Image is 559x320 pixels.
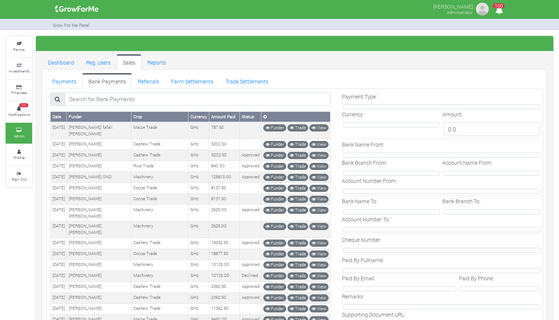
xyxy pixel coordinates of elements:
td: GH¢ [188,139,209,150]
a: Investments [6,58,32,79]
td: 840.00 [209,161,240,172]
a: Funder [263,283,286,291]
td: Cashew Trade [131,292,188,303]
a: Trade [287,294,308,301]
td: GH¢ [188,249,209,260]
label: Account Number From: [342,177,397,185]
label: Payment Type: [342,93,377,100]
td: Cashew Trade [131,238,188,249]
td: 14332.50 [209,238,240,249]
a: Trade [287,283,308,291]
a: Payments [46,73,82,88]
td: Machinery [131,260,188,271]
td: Machinery [131,271,188,281]
td: 10125.00 [209,260,240,271]
label: Amount: [442,110,463,118]
td: [PERSON_NAME] [67,249,131,260]
td: Cashew Trade [131,150,188,161]
a: Trade [287,240,308,247]
a: Trade [287,305,308,312]
td: 11362.50 [209,303,240,314]
a: Trade [287,185,308,192]
a: Funder [263,240,286,247]
td: Machinery [131,221,188,238]
td: [DATE] [51,260,67,271]
label: Bank Name To: [342,197,377,205]
td: [PERSON_NAME] [67,281,131,292]
a: View [309,141,329,148]
a: Trade [287,261,308,269]
td: 2625.00 [209,221,240,238]
a: Reg. Users [80,54,117,70]
td: Approved [240,281,261,292]
a: Trade [287,141,308,148]
a: 100 [492,7,506,14]
label: Account Number To: [342,215,390,223]
label: Account Name From: [442,159,493,167]
td: 10125.00 [209,271,240,281]
td: [DATE] [51,122,67,139]
a: View [309,185,329,192]
a: Sales [117,54,141,70]
td: [DATE] [51,194,67,205]
a: View [309,163,329,170]
td: GH¢ [188,172,209,183]
td: [DATE] [51,139,67,150]
label: Cheque Number: [342,236,381,244]
a: View [309,294,329,301]
a: View [309,223,329,230]
a: View [309,272,329,280]
a: Finances [6,80,32,100]
td: Rice Trade [131,161,188,172]
a: View [309,250,329,258]
td: GH¢ [188,122,209,139]
small: Finances [11,90,27,95]
td: [PERSON_NAME] [67,238,131,249]
a: Trade [287,124,308,131]
a: Farms [6,36,32,57]
td: 2362.50 [209,292,240,303]
td: 3202.50 [209,150,240,161]
td: Machinery [131,172,188,183]
td: Approved [240,150,261,161]
p: 0.0 [443,122,540,136]
td: 8137.50 [209,183,240,194]
td: GH¢ [188,183,209,194]
a: View [309,152,329,159]
a: Farm Settlements [165,73,219,88]
label: Paid By Fullname: [342,256,384,264]
td: GH¢ [188,238,209,249]
td: [DATE] [51,303,67,314]
td: [PERSON_NAME] [67,139,131,150]
td: [DATE] [51,205,67,221]
td: [DATE] [51,281,67,292]
td: [DATE] [51,221,67,238]
a: View [309,283,329,291]
a: Trade [287,223,308,230]
a: Funder [263,196,286,203]
td: Cocoa Trade [131,194,188,205]
td: 18677.50 [209,249,240,260]
small: Profile [14,155,25,160]
a: Trade [287,152,308,159]
a: View [309,261,329,269]
a: Referrals [132,73,165,88]
small: Grow For Me Panel [53,22,90,28]
a: Funder [263,305,286,312]
small: Administrator [447,9,473,15]
td: [PERSON_NAME] OND [67,172,131,183]
td: 787.50 [209,122,240,139]
td: [DATE] [51,292,67,303]
td: [DATE] [51,249,67,260]
td: GH¢ [188,303,209,314]
th: Status [240,112,261,122]
td: [PERSON_NAME] [67,194,131,205]
th: Date [51,112,67,122]
td: Approved [240,292,261,303]
p: [PERSON_NAME] [433,2,473,11]
td: GH¢ [188,271,209,281]
a: View [309,207,329,214]
td: GH¢ [188,150,209,161]
a: Profile [6,144,32,165]
td: [PERSON_NAME] fafali [PERSON_NAME] [67,122,131,139]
